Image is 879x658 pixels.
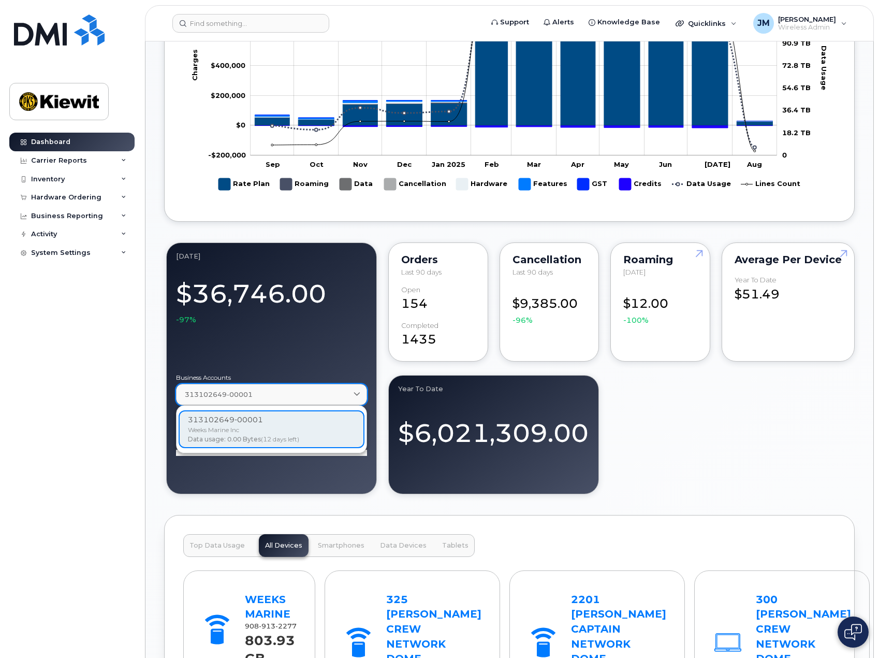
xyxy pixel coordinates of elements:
g: $0 [211,91,245,99]
button: Tablets [436,534,475,557]
tspan: 54.6 TB [782,84,811,92]
input: Find something... [172,14,329,33]
div: Quicklinks [668,13,744,34]
g: Roaming [280,174,329,194]
tspan: Feb [485,160,499,168]
span: Wireless Admin [778,23,836,32]
button: Top Data Usage [183,534,251,557]
tspan: $0 [236,121,245,129]
span: Top Data Usage [189,541,245,550]
g: GST [577,174,609,194]
tspan: Jan 2025 [432,160,465,168]
div: Year to Date [398,385,589,393]
div: $9,385.00 [512,286,587,326]
div: Average per Device [735,255,842,264]
g: Legend [218,174,800,194]
span: Smartphones [318,541,364,550]
button: Smartphones [312,534,371,557]
span: [DATE] [623,268,646,276]
div: Jason Muhle [746,13,854,34]
div: 154 [401,286,475,313]
span: Knowledge Base [597,17,660,27]
tspan: -$200,000 [208,151,246,159]
span: JM [757,17,770,30]
g: Features [519,174,567,194]
g: Cancellation [384,174,446,194]
span: 313102649-00001 [185,390,253,399]
div: Roaming [623,255,697,264]
div: 1435 [401,322,475,349]
div: Orders [401,255,475,264]
g: Data [340,174,374,194]
div: $12.00 [623,286,697,326]
div: $6,021,309.00 [398,406,589,451]
tspan: Charges [191,49,199,81]
span: Data Devices [380,541,427,550]
div: $51.49 [735,276,842,303]
tspan: Apr [570,160,584,168]
tspan: 36.4 TB [782,106,811,115]
a: Alerts [536,12,581,33]
tspan: $200,000 [211,91,245,99]
tspan: May [614,160,629,168]
tspan: Oct [310,160,324,168]
div: $36,746.00 [176,273,367,325]
span: -96% [512,315,533,325]
a: Support [484,12,536,33]
a: WEEKS MARINE [245,593,290,621]
div: Year to Date [735,276,777,284]
g: Data Usage [672,174,731,194]
tspan: 0 [782,151,787,159]
img: Open chat [844,624,862,640]
div: completed [401,322,438,330]
tspan: Data Usage [820,46,828,90]
g: Credits [619,174,662,194]
tspan: 72.8 TB [782,61,811,69]
a: Knowledge Base [581,12,667,33]
tspan: $400,000 [211,61,245,69]
tspan: Jun [659,160,672,168]
g: Credits [255,126,772,128]
label: Business Accounts [176,375,367,381]
tspan: Aug [746,160,762,168]
span: 2277 [275,622,297,630]
div: August 2025 [176,252,367,261]
span: Alerts [552,17,574,27]
span: Quicklinks [688,19,726,27]
tspan: 90.9 TB [782,39,811,47]
tspan: Sep [266,160,280,168]
span: 908 [245,622,297,630]
span: 913 [259,622,275,630]
tspan: Dec [397,160,412,168]
a: 313102649-00001 [176,384,367,405]
span: Tablets [442,541,468,550]
span: Support [500,17,529,27]
g: $0 [208,151,246,159]
tspan: 18.2 TB [782,128,811,137]
span: Last 90 days [512,268,553,276]
div: Open [401,286,420,294]
button: Data Devices [374,534,433,557]
g: Lines Count [741,174,800,194]
span: -97% [176,314,196,325]
g: $0 [211,61,245,69]
g: Hardware [456,174,508,194]
g: Rate Plan [218,174,270,194]
span: -100% [623,315,649,325]
tspan: Nov [353,160,368,168]
span: [PERSON_NAME] [778,15,836,23]
tspan: Mar [527,160,541,168]
div: Cancellation [512,255,587,264]
tspan: [DATE] [705,160,730,168]
span: Last 90 days [401,268,442,276]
